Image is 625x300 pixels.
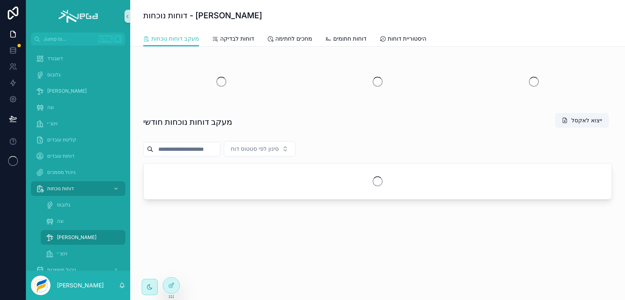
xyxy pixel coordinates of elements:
span: קליטת עובדים [47,137,76,143]
span: ניהול משמרות [47,267,76,273]
span: מעקב דוחות נוכחות [151,35,199,43]
span: וינצ׳י [57,250,68,257]
a: גלובוס [31,67,125,82]
span: [PERSON_NAME] [57,234,96,241]
a: [PERSON_NAME] [31,84,125,98]
span: וגה [47,104,54,111]
span: דוחות נוכחות [47,185,74,192]
span: וינצ׳י [47,120,58,127]
span: דשבורד [47,55,63,62]
a: ניהול מסמכים [31,165,125,180]
span: סינון לפי סטטוס דוח [231,145,279,153]
h1: דוחות נוכחות - [PERSON_NAME] [143,10,262,21]
a: וגה [31,100,125,115]
a: דוחות עובדים [31,149,125,163]
a: קליטת עובדים [31,133,125,147]
button: Jump to...CtrlK [31,33,125,46]
img: App logo [59,10,97,23]
a: דוחות חתומים [325,31,367,48]
span: דוחות חתומים [333,35,367,43]
a: היסטוריית דוחות [380,31,426,48]
a: וגה [41,214,125,228]
span: K [115,36,121,42]
a: ניהול משמרות [31,263,125,277]
a: וינצ׳י [31,116,125,131]
a: גלובוס [41,198,125,212]
a: וינצ׳י [41,246,125,261]
span: גלובוס [47,72,61,78]
a: מעקב דוחות נוכחות [143,31,199,47]
a: מחכים לחתימה [267,31,312,48]
span: מחכים לחתימה [275,35,312,43]
a: דשבורד [31,51,125,66]
span: Jump to... [44,36,95,42]
span: דוחות עובדים [47,153,74,159]
span: Ctrl [98,35,113,43]
span: דוחות לבדיקה [220,35,254,43]
a: [PERSON_NAME] [41,230,125,245]
span: [PERSON_NAME] [47,88,87,94]
span: גלובוס [57,202,70,208]
a: דוחות נוכחות [31,181,125,196]
button: Select Button [224,141,295,157]
span: ניהול מסמכים [47,169,76,176]
span: היסטוריית דוחות [388,35,426,43]
a: דוחות לבדיקה [212,31,254,48]
div: scrollable content [26,46,130,271]
h1: מעקב דוחות נוכחות חודשי [143,116,232,128]
button: ייצוא לאקסל [555,113,609,128]
p: [PERSON_NAME] [57,281,104,289]
span: וגה [57,218,63,224]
